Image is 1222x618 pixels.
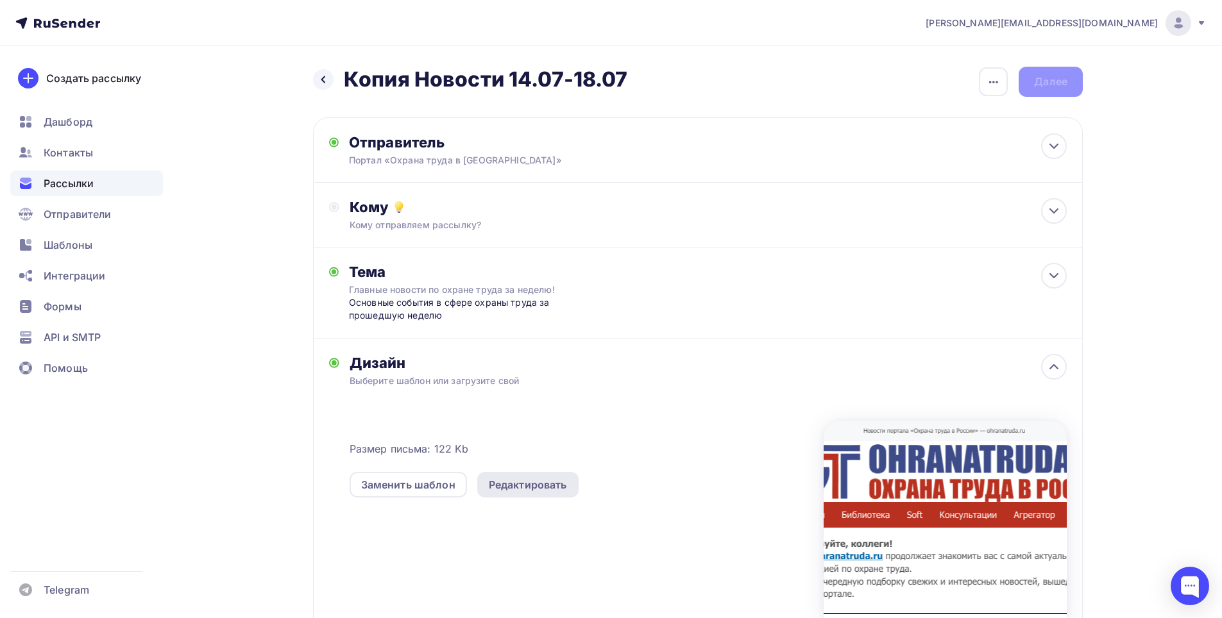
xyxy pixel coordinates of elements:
[44,268,105,283] span: Интеграции
[44,114,92,129] span: Дашборд
[349,154,599,167] div: Портал «Охрана труда в [GEOGRAPHIC_DATA]»
[350,198,1067,216] div: Кому
[350,354,1067,372] div: Дизайн
[46,71,141,86] div: Создать рассылку
[349,296,602,322] div: Основные события в сфере охраны труда за прошедшую неделю
[350,219,996,231] div: Кому отправляем рассылку?
[10,294,163,319] a: Формы
[350,374,996,387] div: Выберите шаблон или загрузите свой
[10,140,163,165] a: Контакты
[44,330,101,345] span: API и SMTP
[926,10,1207,36] a: [PERSON_NAME][EMAIL_ADDRESS][DOMAIN_NAME]
[44,237,92,253] span: Шаблоны
[10,171,163,196] a: Рассылки
[349,263,602,281] div: Тема
[44,360,88,376] span: Помощь
[44,206,112,222] span: Отправители
[350,441,469,456] span: Размер письма: 122 Kb
[44,582,89,597] span: Telegram
[44,299,81,314] span: Формы
[10,232,163,258] a: Шаблоны
[344,67,628,92] h2: Копия Новости 14.07-18.07
[926,17,1158,29] span: [PERSON_NAME][EMAIL_ADDRESS][DOMAIN_NAME]
[10,201,163,227] a: Отправители
[349,283,577,296] div: Главные новости по охране труда за неделю!
[489,477,567,492] div: Редактировать
[10,109,163,135] a: Дашборд
[349,133,627,151] div: Отправитель
[44,176,94,191] span: Рассылки
[44,145,93,160] span: Контакты
[361,477,455,492] div: Заменить шаблон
